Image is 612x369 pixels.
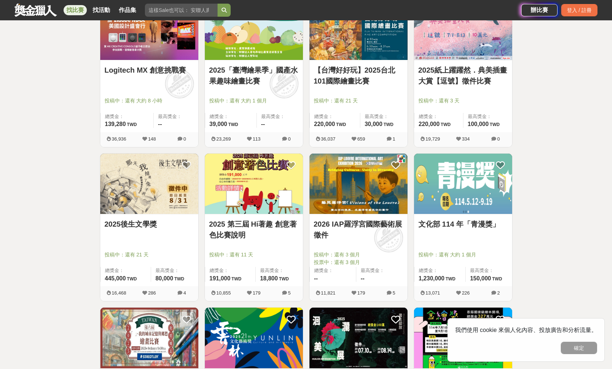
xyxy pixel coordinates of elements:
img: Cover Image [205,154,303,214]
span: 39,000 [210,121,227,127]
span: 150,000 [470,275,491,281]
a: Cover Image [100,154,198,215]
span: 191,000 [210,275,231,281]
span: TWD [441,122,450,127]
span: 0 [183,136,186,142]
span: 最高獎金： [260,267,299,274]
span: 最高獎金： [158,113,194,120]
a: 作品集 [116,5,139,15]
span: 總獎金： [105,267,146,274]
span: 最高獎金： [365,113,403,120]
span: TWD [492,276,502,281]
span: 0 [497,136,500,142]
span: 投稿中：還有 大約 1 個月 [418,251,508,259]
span: 總獎金： [105,113,149,120]
a: Cover Image [309,308,408,369]
span: 36,037 [321,136,336,142]
span: TWD [279,276,289,281]
img: Cover Image [414,154,512,214]
span: TWD [384,122,393,127]
span: 179 [357,290,365,296]
span: 4 [183,290,186,296]
a: 2026 IAP羅浮宮國際藝術展徵件 [314,219,403,240]
span: 1,230,000 [419,275,445,281]
span: 445,000 [105,275,126,281]
span: 36,936 [112,136,126,142]
span: 16,468 [112,290,126,296]
span: 19,729 [426,136,440,142]
span: 100,000 [468,121,489,127]
span: 23,269 [216,136,231,142]
span: TWD [228,122,238,127]
span: TWD [336,122,346,127]
a: 文化部 114 年「青漫獎」 [418,219,508,230]
a: 2025「臺灣繪果季」國產水果趣味繪畫比賽 [209,65,299,86]
span: 最高獎金： [468,113,508,120]
span: 0 [288,136,291,142]
span: 投稿中：還有 3 個月 [314,251,403,259]
span: 總獎金： [314,267,352,274]
a: 2025後生文學獎 [105,219,194,230]
span: 2 [497,290,500,296]
span: 179 [253,290,261,296]
span: -- [158,121,162,127]
span: TWD [231,276,241,281]
img: Cover Image [100,308,198,368]
a: Cover Image [414,154,512,215]
span: 總獎金： [419,113,459,120]
a: 找比賽 [64,5,87,15]
a: 2025紙上躍躍然．典美插畫大賞【逗號】徵件比賽 [418,65,508,86]
img: Cover Image [309,308,408,368]
span: 148 [148,136,156,142]
span: 投稿中：還有 3 天 [418,97,508,105]
img: Cover Image [309,154,408,214]
span: -- [261,121,265,127]
span: 286 [148,290,156,296]
span: 投稿中：還有 11 天 [209,251,299,259]
button: 確定 [561,342,597,354]
span: 我們使用 cookie 來個人化內容、投放廣告和分析流量。 [455,327,597,333]
span: 投票中：還有 3 個月 [314,259,403,266]
span: 1 [393,136,395,142]
a: Cover Image [309,154,408,215]
span: -- [314,275,318,281]
span: 334 [462,136,470,142]
span: 226 [462,290,470,296]
span: TWD [490,122,499,127]
span: TWD [127,122,137,127]
span: 總獎金： [314,113,356,120]
span: 113 [253,136,261,142]
span: 5 [393,290,395,296]
span: 投稿中：還有 大約 8 小時 [105,97,194,105]
a: Cover Image [100,308,198,369]
a: Cover Image [205,308,303,369]
span: 總獎金： [210,267,251,274]
span: 30,000 [365,121,382,127]
span: TWD [127,276,137,281]
a: Logitech MX 創意挑戰賽 [105,65,194,76]
a: 【台灣好好玩】2025台北101國際繪畫比賽 [314,65,403,86]
span: 最高獎金： [261,113,299,120]
a: Cover Image [414,308,512,369]
span: 總獎金： [419,267,461,274]
div: 辦比賽 [521,4,558,16]
span: 總獎金： [210,113,252,120]
img: Cover Image [205,308,303,368]
span: TWD [174,276,184,281]
input: 這樣Sale也可以： 安聯人壽創意銷售法募集 [145,4,218,17]
span: -- [361,275,365,281]
span: 659 [357,136,365,142]
img: Cover Image [414,308,512,368]
img: Cover Image [100,154,198,214]
span: 5 [288,290,291,296]
a: 找活動 [90,5,113,15]
span: 投稿中：還有 大約 1 個月 [209,97,299,105]
span: 最高獎金： [155,267,194,274]
span: 10,855 [216,290,231,296]
a: 2025 第三屆 Hi著趣 創意著色比賽說明 [209,219,299,240]
span: 80,000 [155,275,173,281]
span: 投稿中：還有 21 天 [314,97,403,105]
span: 11,821 [321,290,336,296]
span: 18,800 [260,275,278,281]
span: 139,280 [105,121,126,127]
